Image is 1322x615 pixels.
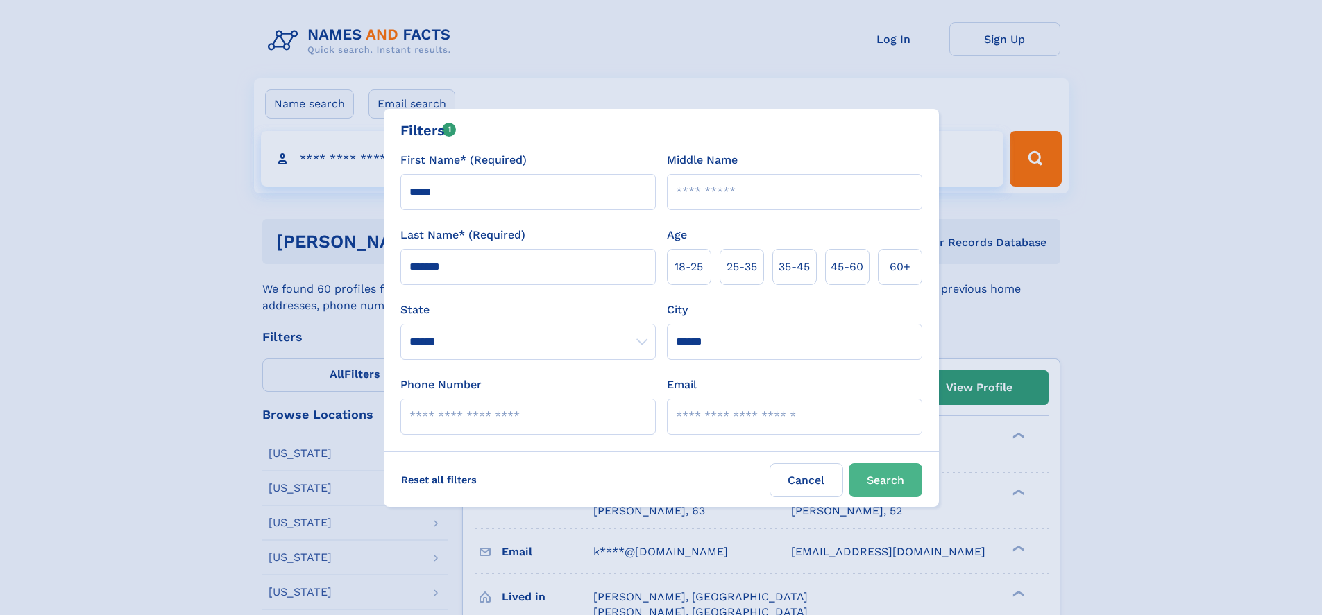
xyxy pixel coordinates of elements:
span: 18‑25 [675,259,703,275]
span: 60+ [890,259,910,275]
label: Email [667,376,697,393]
label: Reset all filters [392,463,486,496]
label: City [667,302,688,318]
span: 45‑60 [831,259,863,275]
label: First Name* (Required) [400,152,527,168]
label: Age [667,227,687,243]
label: Middle Name [667,152,738,168]
label: State [400,302,656,318]
label: Cancel [770,463,843,497]
label: Last Name* (Required) [400,227,525,243]
button: Search [849,463,922,497]
span: 25‑35 [727,259,757,275]
div: Filters [400,120,457,141]
span: 35‑45 [779,259,810,275]
label: Phone Number [400,376,482,393]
